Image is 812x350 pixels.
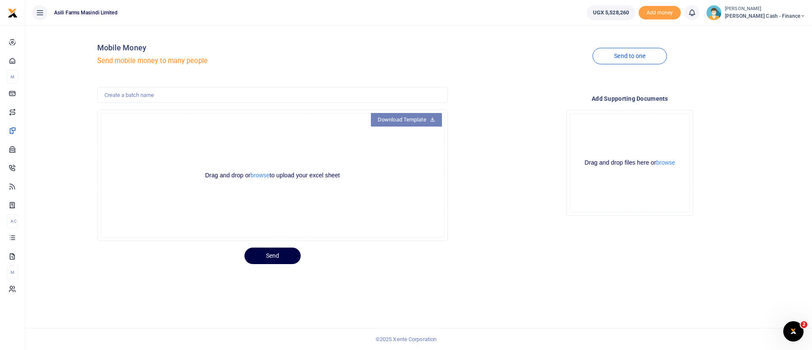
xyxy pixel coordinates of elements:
span: Asili Farms Masindi Limited [51,9,121,17]
li: Wallet ballance [583,5,639,20]
a: Send to one [593,48,667,64]
a: Add money [639,9,681,15]
li: M [7,70,18,84]
img: logo-small [8,8,18,18]
li: Ac [7,214,18,228]
span: [PERSON_NAME] Cash - Finance [725,12,805,20]
a: Download Template [371,113,442,127]
div: Drag and drop files here or [570,159,689,167]
button: browse [656,160,675,165]
img: profile-user [706,5,721,20]
li: M [7,265,18,279]
div: File Uploader [566,110,693,216]
a: logo-small logo-large logo-large [8,9,18,16]
h4: Mobile Money [97,43,448,52]
span: 2 [801,321,807,328]
input: Create a batch name [97,87,448,103]
div: File Uploader [97,110,448,241]
h5: Send mobile money to many people [97,57,448,65]
h4: Add supporting Documents [455,94,805,103]
button: browse [250,172,269,178]
a: UGX 5,528,260 [587,5,635,20]
div: Drag and drop or to upload your excel sheet [171,171,374,179]
span: Add money [639,6,681,20]
li: Toup your wallet [639,6,681,20]
span: UGX 5,528,260 [593,8,629,17]
small: [PERSON_NAME] [725,6,805,13]
iframe: Intercom live chat [783,321,804,342]
button: Send [244,248,301,264]
a: profile-user [PERSON_NAME] [PERSON_NAME] Cash - Finance [706,5,805,20]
